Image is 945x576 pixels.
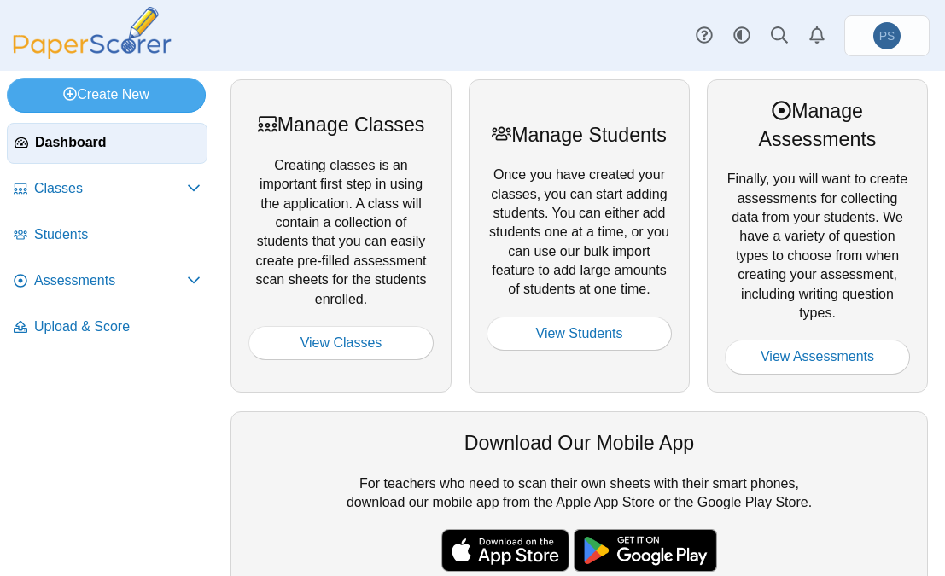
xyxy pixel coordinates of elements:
[7,261,207,302] a: Assessments
[7,307,207,348] a: Upload & Score
[798,17,836,55] a: Alerts
[35,133,200,152] span: Dashboard
[469,79,690,392] div: Once you have created your classes, you can start adding students. You can either add students on...
[248,429,910,457] div: Download Our Mobile App
[34,225,201,244] span: Students
[725,340,910,374] a: View Assessments
[7,169,207,210] a: Classes
[248,111,434,138] div: Manage Classes
[707,79,928,392] div: Finally, you will want to create assessments for collecting data from your students. We have a va...
[230,79,452,392] div: Creating classes is an important first step in using the application. A class will contain a coll...
[879,30,895,42] span: Patrick Stephens
[7,215,207,256] a: Students
[7,78,206,112] a: Create New
[7,7,178,59] img: PaperScorer
[7,123,207,164] a: Dashboard
[873,22,901,49] span: Patrick Stephens
[574,529,717,572] img: google-play-badge.png
[487,317,672,351] a: View Students
[844,15,930,56] a: Patrick Stephens
[34,271,187,290] span: Assessments
[441,529,569,572] img: apple-store-badge.svg
[34,179,187,198] span: Classes
[248,326,434,360] a: View Classes
[725,97,910,153] div: Manage Assessments
[34,317,201,336] span: Upload & Score
[487,121,672,148] div: Manage Students
[7,47,178,61] a: PaperScorer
